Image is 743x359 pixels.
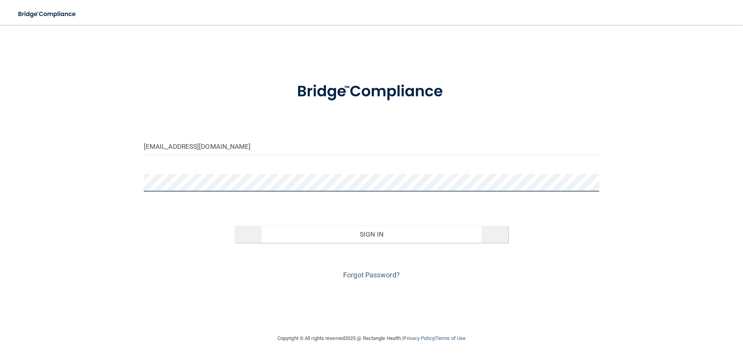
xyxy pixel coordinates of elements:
[403,335,434,341] a: Privacy Policy
[281,71,462,112] img: bridge_compliance_login_screen.278c3ca4.svg
[12,6,83,22] img: bridge_compliance_login_screen.278c3ca4.svg
[235,226,508,243] button: Sign In
[144,138,600,155] input: Email
[436,335,466,341] a: Terms of Use
[230,326,513,351] div: Copyright © All rights reserved 2025 @ Rectangle Health | |
[343,271,400,279] a: Forgot Password?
